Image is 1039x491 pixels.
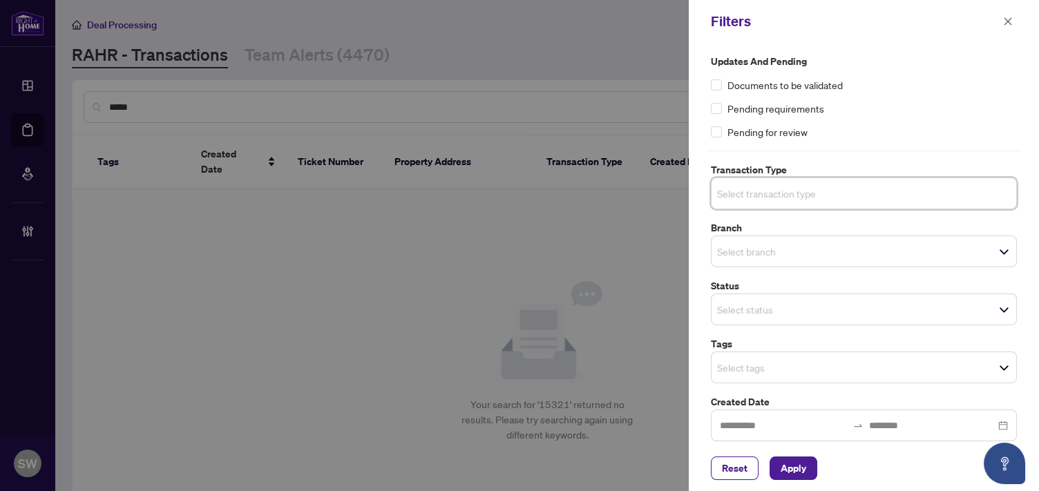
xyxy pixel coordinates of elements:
[711,162,1017,177] label: Transaction Type
[727,124,808,139] span: Pending for review
[711,278,1017,293] label: Status
[711,220,1017,235] label: Branch
[984,443,1025,484] button: Open asap
[727,101,824,116] span: Pending requirements
[711,11,999,32] div: Filters
[1003,17,1013,26] span: close
[722,457,747,479] span: Reset
[711,394,1017,410] label: Created Date
[770,456,817,480] button: Apply
[852,420,864,431] span: to
[781,457,806,479] span: Apply
[711,54,1017,69] label: Updates and Pending
[852,420,864,431] span: swap-right
[711,336,1017,352] label: Tags
[727,77,843,93] span: Documents to be validated
[711,456,759,480] button: Reset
